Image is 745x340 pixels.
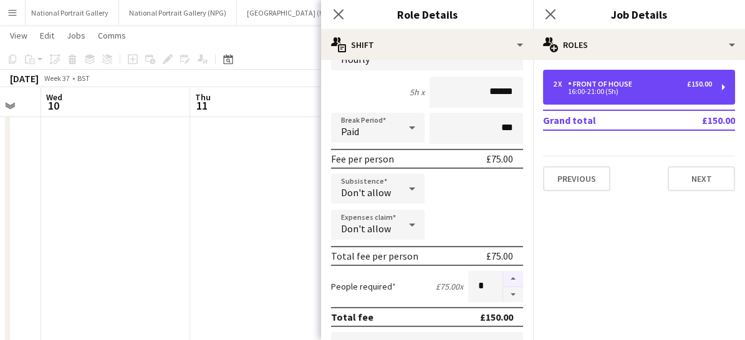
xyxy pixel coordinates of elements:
div: £75.00 x [436,281,463,292]
div: Total fee [331,311,373,323]
div: 16:00-21:00 (5h) [553,88,712,95]
span: Edit [40,30,54,41]
span: Comms [98,30,126,41]
button: Increase [503,271,523,287]
div: Total fee per person [331,250,418,262]
div: Roles [533,30,745,60]
span: View [10,30,27,41]
div: Front of House [568,80,637,88]
a: View [5,27,32,44]
div: Fee per person [331,153,394,165]
div: £150.00 [687,80,712,88]
div: BST [77,73,90,83]
a: Edit [35,27,59,44]
div: 5h x [410,87,425,98]
label: People required [331,281,396,292]
button: Previous [543,166,610,191]
span: Paid [341,125,359,138]
div: £75.00 [486,153,513,165]
span: Wed [46,92,62,103]
h3: Job Details [533,6,745,22]
span: Week 37 [41,73,72,83]
button: Decrease [503,287,523,303]
button: National Portrait Gallery [21,1,119,25]
div: £150.00 [480,311,513,323]
button: Next [668,166,735,191]
div: 2 x [553,80,568,88]
a: Jobs [62,27,90,44]
td: Grand total [543,110,661,130]
span: 11 [193,98,211,113]
h3: Role Details [321,6,533,22]
span: Don't allow [341,186,391,199]
td: £150.00 [661,110,735,130]
span: Jobs [67,30,85,41]
button: [GEOGRAPHIC_DATA] (HES) [237,1,345,25]
a: Comms [93,27,131,44]
span: Thu [195,92,211,103]
span: 10 [44,98,62,113]
div: [DATE] [10,72,39,85]
span: Don't allow [341,222,391,235]
button: National Portrait Gallery (NPG) [119,1,237,25]
div: Shift [321,30,533,60]
div: £75.00 [486,250,513,262]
